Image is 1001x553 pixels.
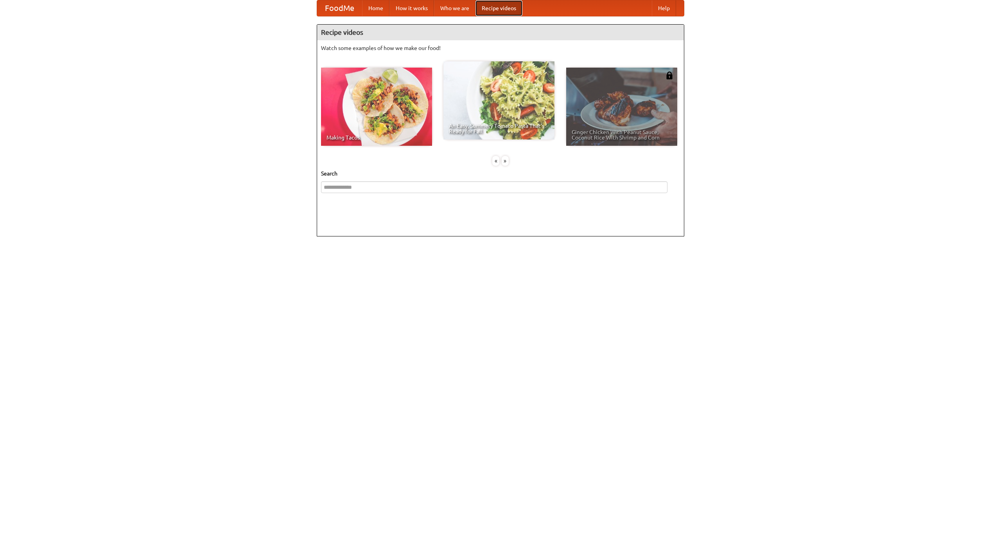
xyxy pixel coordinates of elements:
a: Making Tacos [321,68,432,146]
a: Recipe videos [475,0,522,16]
h4: Recipe videos [317,25,684,40]
img: 483408.png [666,72,673,79]
div: » [502,156,509,166]
span: An Easy, Summery Tomato Pasta That's Ready for Fall [449,123,549,134]
a: FoodMe [317,0,362,16]
div: « [492,156,499,166]
a: Home [362,0,389,16]
span: Making Tacos [326,135,427,140]
h5: Search [321,170,680,177]
p: Watch some examples of how we make our food! [321,44,680,52]
a: An Easy, Summery Tomato Pasta That's Ready for Fall [443,61,554,140]
a: Who we are [434,0,475,16]
a: How it works [389,0,434,16]
a: Help [652,0,676,16]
